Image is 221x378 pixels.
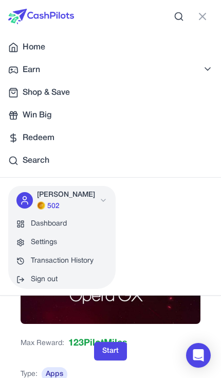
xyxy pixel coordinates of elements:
[8,233,116,252] a: Settings
[8,215,116,233] a: Dashboard
[8,9,74,24] img: CashPilots Logo
[23,87,70,99] span: Shop & Save
[37,201,45,210] img: PMs
[23,132,54,144] span: Redeem
[47,201,60,212] span: 502
[23,64,40,76] span: Earn
[186,343,211,368] div: Open Intercom Messenger
[23,109,51,122] span: Win Big
[23,154,49,167] span: Search
[68,336,127,351] span: 123 PilotMiles
[8,270,116,289] button: Sign out
[21,338,64,349] span: Max Reward:
[94,342,127,360] button: Start
[23,41,45,54] span: Home
[8,186,116,215] button: [PERSON_NAME]PMs 502
[37,190,95,200] p: [PERSON_NAME]
[8,252,116,270] a: Transaction History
